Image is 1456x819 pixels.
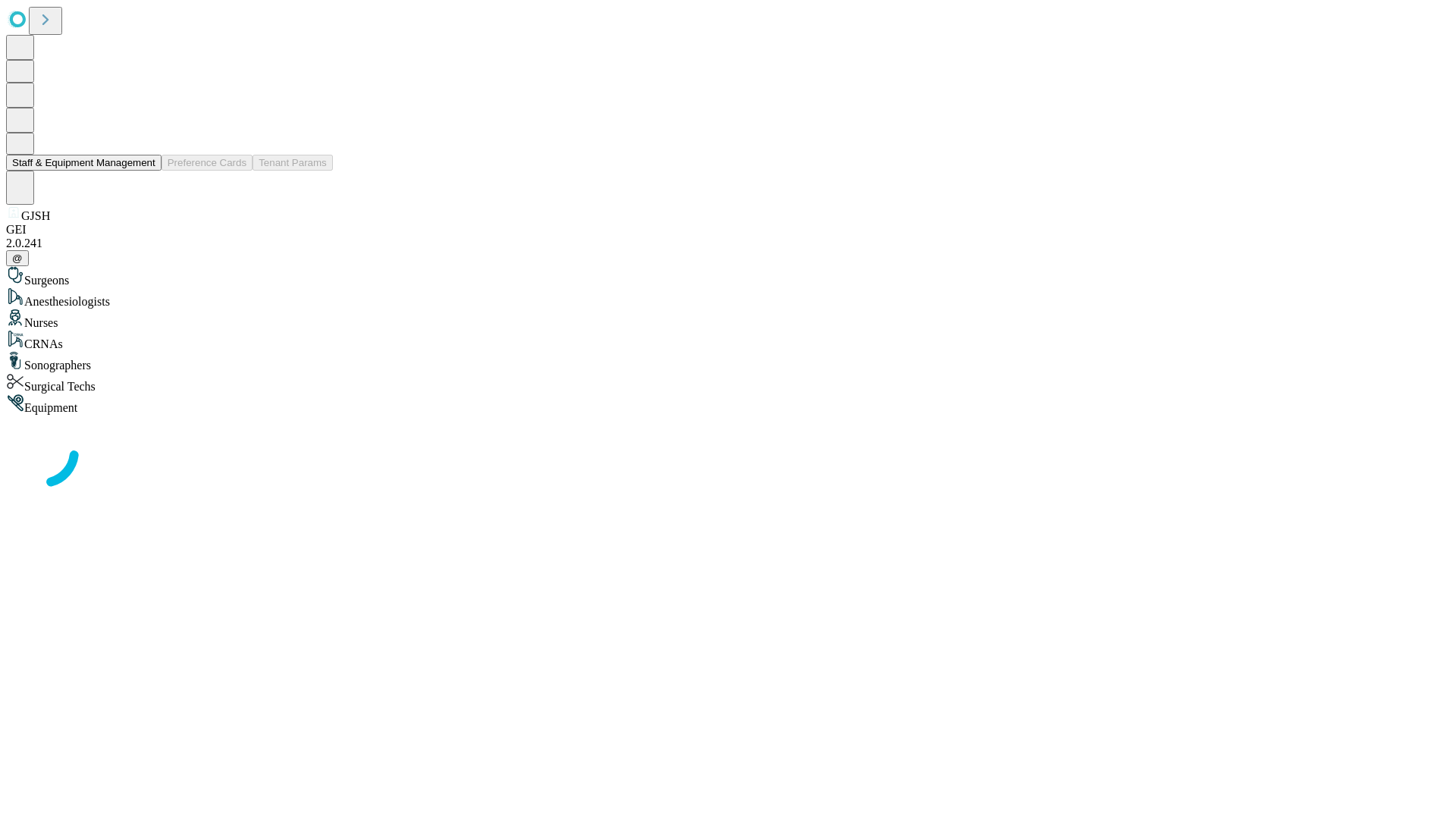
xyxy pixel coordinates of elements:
[6,266,1450,287] div: Surgeons
[21,209,50,222] span: GJSH
[6,309,1450,330] div: Nurses
[6,372,1450,394] div: Surgical Techs
[6,250,29,266] button: @
[253,155,333,171] button: Tenant Params
[6,237,1450,250] div: 2.0.241
[6,223,1450,237] div: GEI
[162,155,253,171] button: Preference Cards
[6,351,1450,372] div: Sonographers
[6,155,162,171] button: Staff & Equipment Management
[6,330,1450,351] div: CRNAs
[6,394,1450,415] div: Equipment
[12,253,23,264] span: @
[6,287,1450,309] div: Anesthesiologists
